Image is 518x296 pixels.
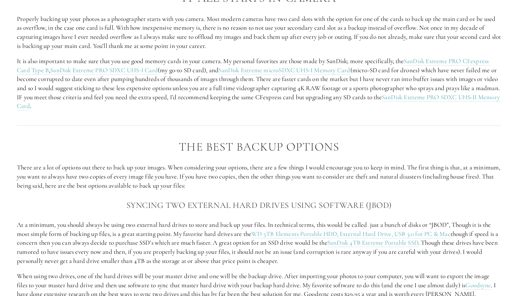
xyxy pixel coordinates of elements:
a: Goodsync [465,281,491,290]
a: SanDisk Extreme PRO CFexpress Card Type B [17,57,490,75]
p: There are a lot of options out there to back up your images. When considering your options, there... [17,163,501,190]
p: It is also important to make sure that you use good memory cards in your camera. My personal favo... [17,57,501,111]
p: At a minimum, you should always be using two external hard drives to store and back up your files... [17,220,501,265]
p: Properly backing up your photos as a photographer starts with you camera. Most modern cameras hav... [17,15,501,50]
h3: Syncing two external hard drives using software (JBOD) [17,198,501,212]
a: SanDisk 4TB Extreme Portable SSD [327,239,418,247]
a: SanDisk Extreme PRO SDXC UHS-II Memory Card [17,93,501,111]
a: WD 5TB Elements Portable HDD, External Hard Drive, USB 3.0 for PC & Mac [251,230,451,238]
a: SanDisk Extreme PRO SDXC UHS-I Card [50,66,158,75]
h2: The Best Backup Options [17,140,501,154]
a: SanDisk Extreme microSDXC UHS-I Memory Card [219,66,350,75]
